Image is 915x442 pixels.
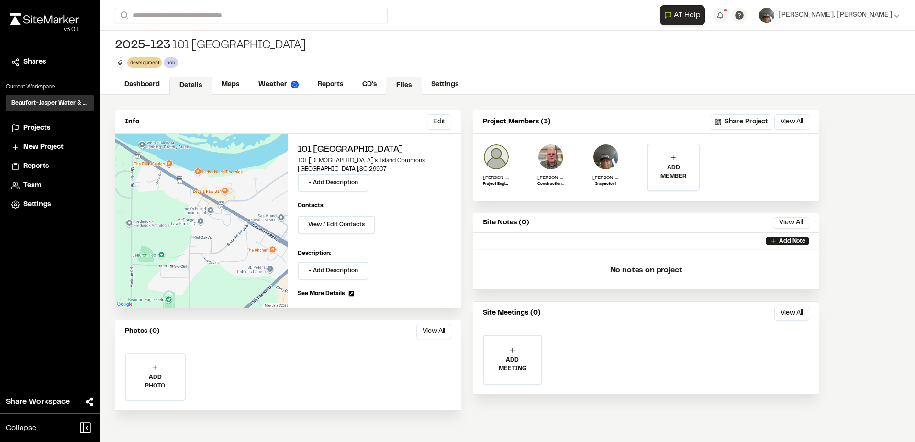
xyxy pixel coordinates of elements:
a: Dashboard [115,76,169,94]
button: + Add Description [298,174,368,192]
h3: Beaufort-Jasper Water & Sewer Authority [11,99,88,108]
p: [GEOGRAPHIC_DATA] , SC 29907 [298,165,451,174]
button: Open AI Assistant [660,5,705,25]
p: [PERSON_NAME] [537,174,564,181]
img: rebrand.png [10,13,79,25]
span: Collapse [6,422,36,434]
h2: 101 [GEOGRAPHIC_DATA] [298,144,451,156]
button: View All [416,324,451,339]
img: Maurice. T. Burries Sr. [592,144,619,170]
img: User [759,8,774,23]
p: [PERSON_NAME] [483,174,510,181]
button: View All [774,114,809,130]
div: Oh geez...please don't... [10,25,79,34]
a: Settings [422,76,468,94]
p: Photos (0) [125,326,160,337]
p: 101 [DEMOGRAPHIC_DATA]'s Island Commons [298,156,451,165]
a: Details [169,77,212,95]
p: Add Note [779,237,805,245]
div: development [127,57,162,67]
p: [PERSON_NAME]. [PERSON_NAME] [592,174,619,181]
a: Shares [11,57,88,67]
button: Search [115,8,132,23]
p: ADD PHOTO [126,373,185,390]
p: Project Members (3) [483,117,551,127]
a: CD's [353,76,386,94]
p: Contacts: [298,201,324,210]
a: Weather [249,76,308,94]
div: 101 [GEOGRAPHIC_DATA] [115,38,306,54]
p: Site Notes (0) [483,218,529,228]
p: ADD MEMBER [648,164,699,181]
button: + Add Description [298,262,368,280]
a: Files [386,77,422,95]
p: Current Workspace [6,83,94,91]
button: View All [774,306,809,321]
span: Share Workspace [6,396,70,408]
img: Peyton Whitt [483,144,510,170]
span: Projects [23,123,50,133]
img: Chris McVey [537,144,564,170]
p: No notes on project [481,255,811,286]
p: Construction Supervisor [537,181,564,187]
button: Share Project [711,114,772,130]
span: 2025-123 [115,38,170,54]
img: precipai.png [291,81,299,88]
a: Reports [308,76,353,94]
div: Open AI Assistant [660,5,709,25]
p: Info [125,117,139,127]
button: View / Edit Contacts [298,216,375,234]
div: nob [164,57,178,67]
span: Reports [23,161,49,172]
a: Team [11,180,88,191]
span: Settings [23,199,51,210]
button: [PERSON_NAME]. [PERSON_NAME] [759,8,900,23]
p: Description: [298,249,451,258]
button: Edit [427,114,451,130]
button: View All [773,217,809,229]
a: Reports [11,161,88,172]
p: Project Engineer [483,181,510,187]
p: ADD MEETING [484,356,541,373]
button: Edit Tags [115,57,125,68]
span: Shares [23,57,46,67]
span: See More Details [298,289,345,298]
a: New Project [11,142,88,153]
p: Site Meetings (0) [483,308,541,319]
span: AI Help [674,10,701,21]
a: Maps [212,76,249,94]
p: Inspector l [592,181,619,187]
span: [PERSON_NAME]. [PERSON_NAME] [778,10,892,21]
span: New Project [23,142,64,153]
span: Team [23,180,41,191]
a: Projects [11,123,88,133]
a: Settings [11,199,88,210]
